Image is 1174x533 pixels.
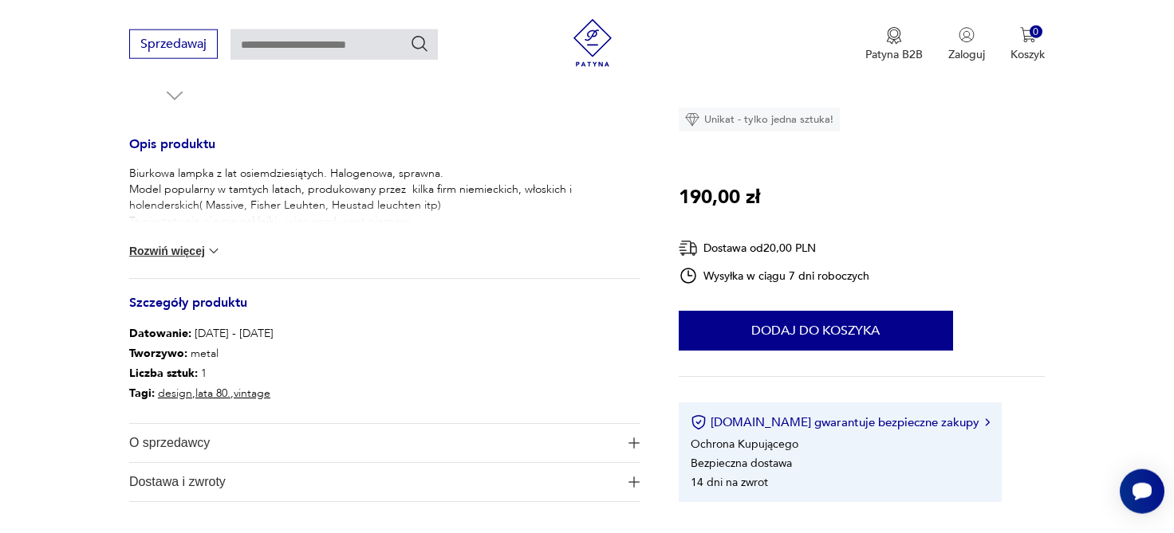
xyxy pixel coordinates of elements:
[129,298,640,324] h3: Szczegóły produktu
[1120,469,1164,514] iframe: Smartsupp widget button
[948,27,985,62] button: Zaloguj
[948,47,985,62] p: Zaloguj
[1030,25,1043,39] div: 0
[129,384,274,404] p: , ,
[679,108,840,131] div: Unikat - tylko jedna sztuka!
[886,27,902,45] img: Ikona medalu
[691,437,798,452] li: Ochrona Kupującego
[129,463,640,501] button: Ikona plusaDostawa i zwroty
[985,418,990,426] img: Ikona strzałki w prawo
[691,475,768,490] li: 14 dni na zwrot
[628,476,640,488] img: Ikona plusa
[1011,27,1045,62] button: 0Koszyk
[129,386,155,401] b: Tagi:
[129,326,191,341] b: Datowanie :
[129,139,640,166] h3: Opis produktu
[129,364,274,384] p: 1
[206,243,222,259] img: chevron down
[129,463,618,501] span: Dostawa i zwroty
[195,386,230,401] a: lata 80.
[410,34,429,53] button: Szukaj
[679,266,870,285] div: Wysyłka w ciągu 7 dni roboczych
[129,40,218,51] a: Sprzedawaj
[679,238,870,258] div: Dostawa od 20,00 PLN
[959,27,975,43] img: Ikonka użytkownika
[691,456,792,471] li: Bezpieczna dostawa
[129,166,640,245] p: Biurkowa lampka z lat osiemdziesiątych. Halogenowa, sprawna. Model popularny w tamtych latach, pr...
[679,238,698,258] img: Ikona dostawy
[679,182,760,213] p: 190,00 zł
[628,437,640,449] img: Ikona plusa
[865,47,923,62] p: Patyna B2B
[691,414,707,430] img: Ikona certyfikatu
[865,27,923,62] button: Patyna B2B
[865,27,923,62] a: Ikona medaluPatyna B2B
[129,346,187,361] b: Tworzywo :
[129,344,274,364] p: metal
[691,414,990,430] button: [DOMAIN_NAME] gwarantuje bezpieczne zakupy
[129,243,222,259] button: Rozwiń więcej
[1011,47,1045,62] p: Koszyk
[129,424,640,462] button: Ikona plusaO sprzedawcy
[569,19,617,67] img: Patyna - sklep z meblami i dekoracjami vintage
[129,29,218,59] button: Sprzedawaj
[129,324,274,344] p: [DATE] - [DATE]
[129,366,198,381] b: Liczba sztuk:
[1020,27,1036,43] img: Ikona koszyka
[685,112,699,127] img: Ikona diamentu
[234,386,270,401] a: vintage
[679,311,953,351] button: Dodaj do koszyka
[158,386,192,401] a: design
[129,424,618,462] span: O sprzedawcy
